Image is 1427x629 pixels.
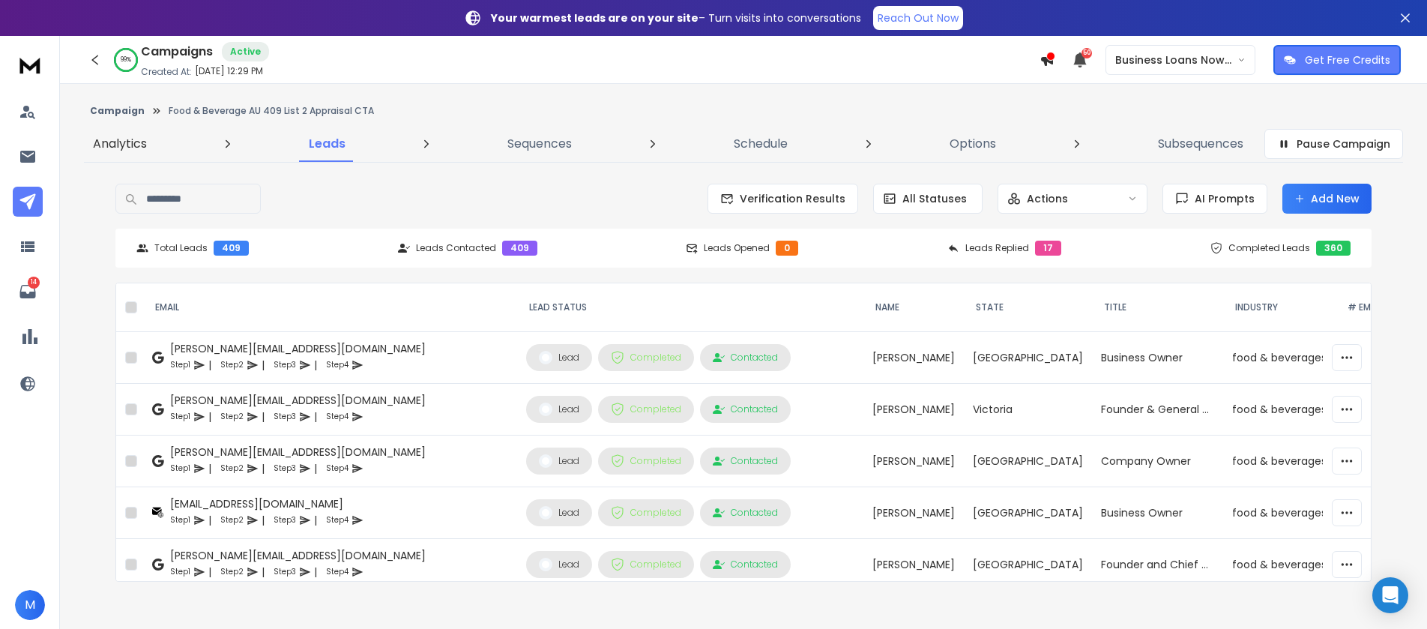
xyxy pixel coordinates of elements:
td: [PERSON_NAME] [863,436,964,487]
p: 14 [28,277,40,289]
button: Pause Campaign [1264,129,1403,159]
a: Subsequences [1149,126,1252,162]
p: Step 4 [326,513,349,528]
p: Reach Out Now [878,10,959,25]
th: # Employees [1336,283,1419,332]
p: Step 1 [170,358,190,373]
div: Completed [611,351,681,364]
div: Contacted [713,352,778,364]
td: Business Owner [1092,487,1223,539]
th: State [964,283,1092,332]
p: | [314,513,317,528]
div: [EMAIL_ADDRESS][DOMAIN_NAME] [170,496,363,511]
p: Step 1 [170,461,190,476]
td: [GEOGRAPHIC_DATA] [964,487,1092,539]
td: [GEOGRAPHIC_DATA] [964,539,1092,591]
p: | [208,513,211,528]
p: Step 3 [274,409,296,424]
h1: Campaigns [141,43,213,61]
div: 0 [776,241,798,256]
button: Campaign [90,105,145,117]
span: 50 [1081,48,1092,58]
p: Subsequences [1158,135,1243,153]
p: Step 3 [274,461,296,476]
div: Open Intercom Messenger [1372,577,1408,613]
div: Lead [539,454,579,468]
p: | [208,461,211,476]
td: [PERSON_NAME] [863,539,964,591]
div: Active [222,42,269,61]
td: [GEOGRAPHIC_DATA] [964,332,1092,384]
td: Founder & General Manager [1092,384,1223,436]
p: 99 % [121,55,131,64]
p: Step 2 [220,358,244,373]
p: Step 4 [326,409,349,424]
p: Schedule [734,135,788,153]
p: Step 4 [326,565,349,580]
p: Step 4 [326,358,349,373]
p: Step 2 [220,461,244,476]
div: Contacted [713,455,778,467]
div: 17 [1035,241,1061,256]
button: M [15,590,45,620]
td: food & beverages [1223,384,1336,436]
td: Founder and Chief Tasting Officer [1092,539,1223,591]
p: | [262,565,265,580]
th: Industry [1223,283,1336,332]
td: Business Owner [1092,332,1223,384]
td: [PERSON_NAME] [863,384,964,436]
td: food & beverages [1223,487,1336,539]
p: Step 1 [170,409,190,424]
div: [PERSON_NAME][EMAIL_ADDRESS][DOMAIN_NAME] [170,445,426,460]
p: | [314,461,317,476]
p: Get Free Credits [1305,52,1390,67]
p: | [262,409,265,424]
a: Reach Out Now [873,6,963,30]
a: Leads [300,126,355,162]
td: [GEOGRAPHIC_DATA] [964,436,1092,487]
p: [DATE] 12:29 PM [195,65,263,77]
p: Created At: [141,66,192,78]
p: Analytics [93,135,147,153]
p: All Statuses [902,191,967,206]
button: Get Free Credits [1273,45,1401,75]
th: LEAD STATUS [517,283,863,332]
p: Step 2 [220,565,244,580]
p: Completed Leads [1228,242,1310,254]
div: Contacted [713,559,778,571]
p: Step 3 [274,358,296,373]
div: [PERSON_NAME][EMAIL_ADDRESS][DOMAIN_NAME] [170,341,426,356]
p: | [262,358,265,373]
p: Leads Replied [965,242,1029,254]
td: [PERSON_NAME] [863,332,964,384]
a: Analytics [84,126,156,162]
p: | [208,565,211,580]
a: Options [941,126,1005,162]
div: [PERSON_NAME][EMAIL_ADDRESS][DOMAIN_NAME] [170,393,426,408]
div: Lead [539,351,579,364]
div: Lead [539,558,579,571]
p: Leads Contacted [416,242,496,254]
div: 409 [214,241,249,256]
p: Leads [309,135,346,153]
button: AI Prompts [1162,184,1267,214]
p: | [314,565,317,580]
div: Contacted [713,507,778,519]
p: | [208,409,211,424]
span: AI Prompts [1189,191,1255,206]
p: Step 1 [170,513,190,528]
div: Lead [539,403,579,416]
div: Completed [611,403,681,416]
a: Schedule [725,126,797,162]
p: Sequences [507,135,572,153]
span: Verification Results [734,191,845,206]
p: Step 3 [274,565,296,580]
div: 409 [502,241,537,256]
div: 360 [1316,241,1351,256]
p: Step 4 [326,461,349,476]
a: 14 [13,277,43,307]
p: Step 2 [220,409,244,424]
div: Completed [611,506,681,520]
